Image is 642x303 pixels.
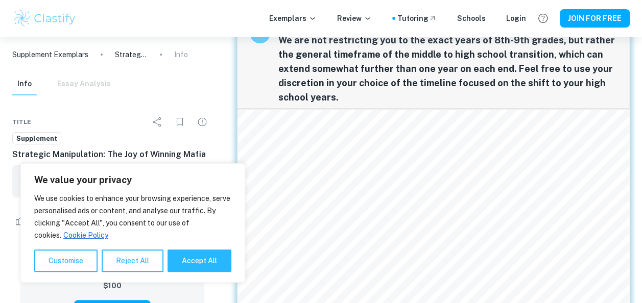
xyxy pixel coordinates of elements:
button: Reject All [102,249,163,272]
span: Supplement [13,134,61,144]
p: We value your privacy [34,174,231,186]
a: Supplement [12,132,61,145]
p: Info [174,49,188,60]
button: Accept All [168,249,231,272]
div: Report issue [192,112,212,132]
a: Supplement Exemplars [12,49,88,60]
span: Title [12,117,31,127]
div: Like [12,213,38,229]
a: Tutoring [397,13,437,24]
button: JOIN FOR FREE [560,9,630,28]
a: Schools [457,13,486,24]
p: We use cookies to enhance your browsing experience, serve personalised ads or content, and analys... [34,192,231,241]
div: Bookmark [170,112,190,132]
p: Strategic Manipulation: The Joy of Winning Mafia [115,49,148,60]
div: Share [147,112,168,132]
a: Cookie Policy [63,231,109,240]
div: We value your privacy [20,163,245,283]
p: Exemplars [269,13,317,24]
button: Customise [34,249,98,272]
a: Login [506,13,526,24]
button: Info [12,73,37,95]
h6: Strategic Manipulation: The Joy of Winning Mafia [12,148,212,161]
p: Review [337,13,372,24]
button: Help and Feedback [534,10,552,27]
img: Clastify logo [12,8,77,29]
